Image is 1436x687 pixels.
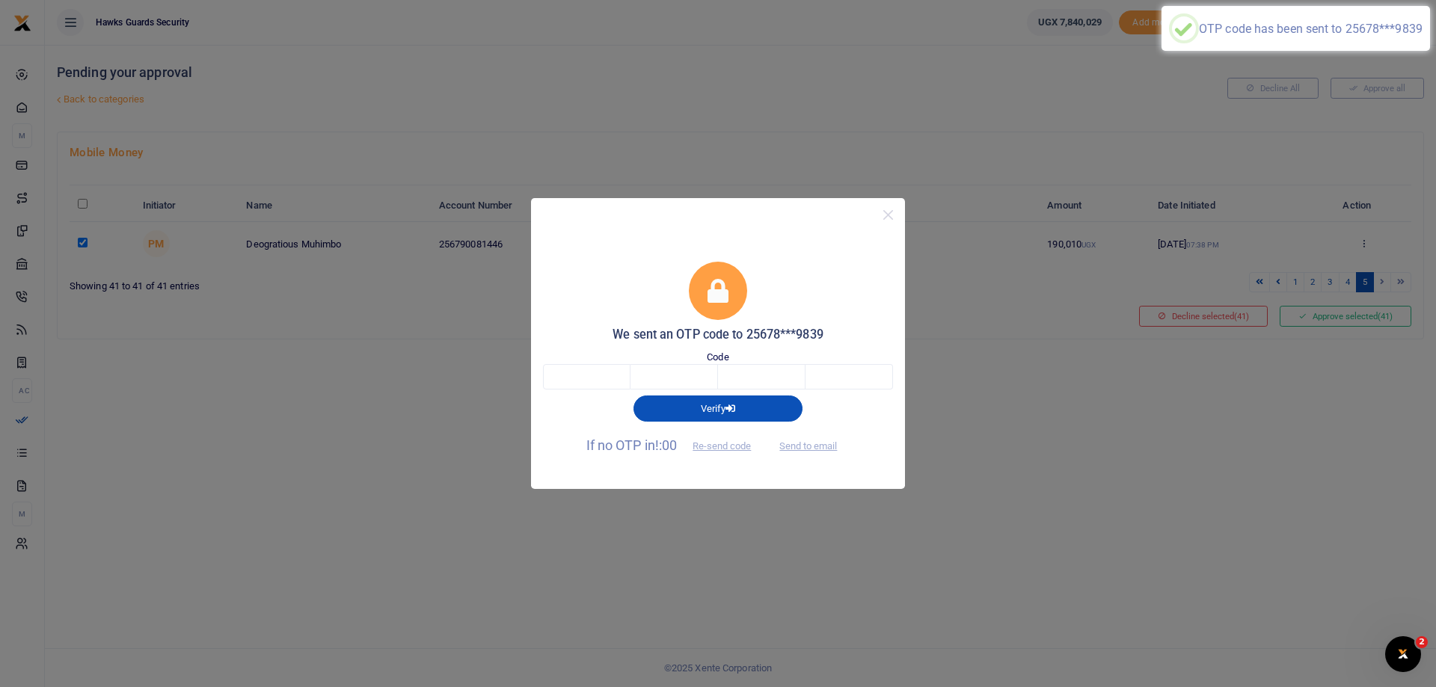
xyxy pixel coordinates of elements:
button: Verify [633,395,803,421]
span: 2 [1416,636,1428,648]
div: OTP code has been sent to 25678***9839 [1199,22,1423,36]
span: If no OTP in [586,437,764,453]
button: Close [877,204,899,226]
h5: We sent an OTP code to 25678***9839 [543,327,893,342]
label: Code [707,350,728,365]
span: !:00 [655,437,677,453]
iframe: Intercom live chat [1385,636,1421,672]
